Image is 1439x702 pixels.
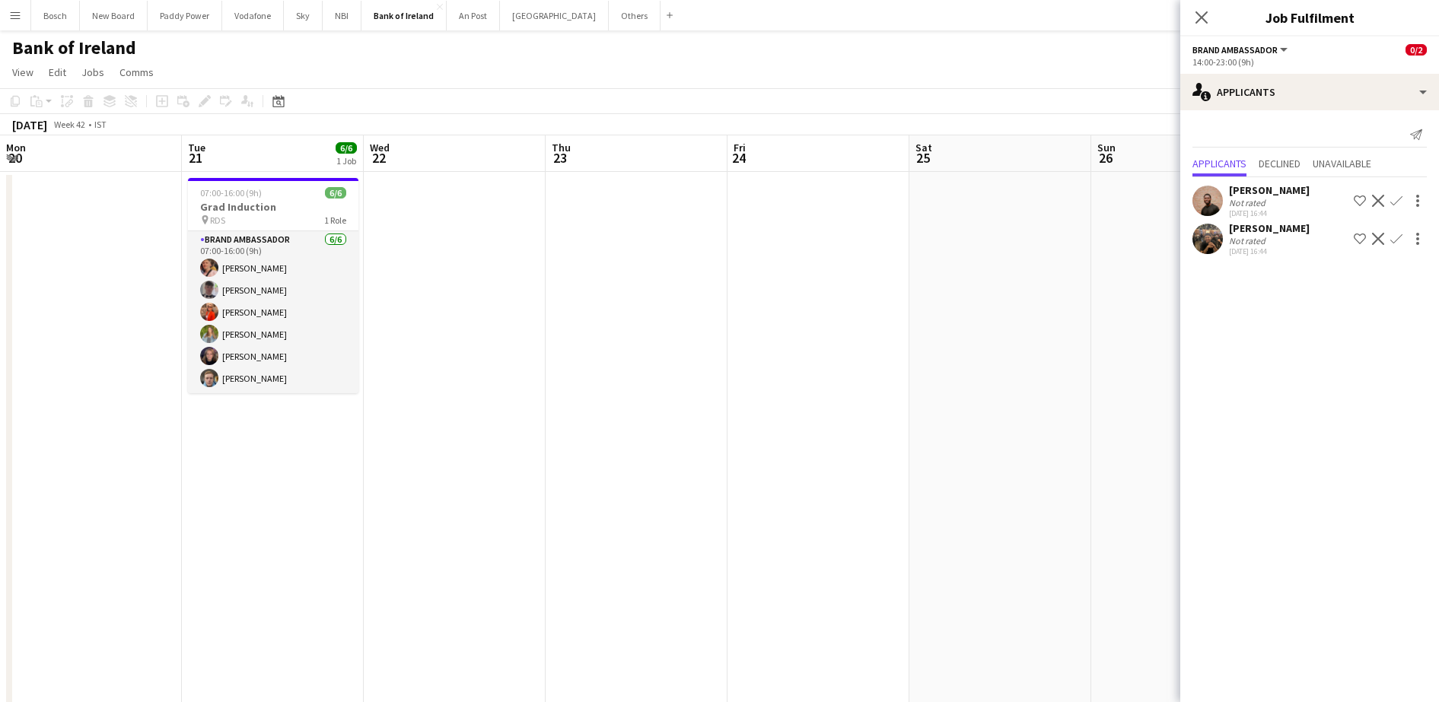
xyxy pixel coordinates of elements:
[447,1,500,30] button: An Post
[1406,44,1427,56] span: 0/2
[43,62,72,82] a: Edit
[913,149,932,167] span: 25
[1095,149,1116,167] span: 26
[113,62,160,82] a: Comms
[1259,158,1301,169] span: Declined
[81,65,104,79] span: Jobs
[1229,208,1310,218] div: [DATE] 16:44
[609,1,661,30] button: Others
[31,1,80,30] button: Bosch
[6,62,40,82] a: View
[12,37,136,59] h1: Bank of Ireland
[731,149,746,167] span: 24
[323,1,361,30] button: NBI
[188,231,358,393] app-card-role: Brand Ambassador6/607:00-16:00 (9h)[PERSON_NAME][PERSON_NAME][PERSON_NAME][PERSON_NAME][PERSON_NA...
[1229,235,1269,246] div: Not rated
[50,119,88,130] span: Week 42
[12,117,47,132] div: [DATE]
[549,149,571,167] span: 23
[1097,141,1116,154] span: Sun
[188,141,205,154] span: Tue
[284,1,323,30] button: Sky
[500,1,609,30] button: [GEOGRAPHIC_DATA]
[324,214,346,226] span: 1 Role
[75,62,110,82] a: Jobs
[12,65,33,79] span: View
[336,142,357,154] span: 6/6
[1192,56,1427,68] div: 14:00-23:00 (9h)
[186,149,205,167] span: 21
[1192,44,1278,56] span: Brand Ambassador
[361,1,447,30] button: Bank of Ireland
[1180,74,1439,110] div: Applicants
[1180,8,1439,27] h3: Job Fulfilment
[222,1,284,30] button: Vodafone
[1229,221,1310,235] div: [PERSON_NAME]
[200,187,262,199] span: 07:00-16:00 (9h)
[1313,158,1371,169] span: Unavailable
[210,214,225,226] span: RDS
[368,149,390,167] span: 22
[4,149,26,167] span: 20
[325,187,346,199] span: 6/6
[734,141,746,154] span: Fri
[1229,197,1269,208] div: Not rated
[6,141,26,154] span: Mon
[119,65,154,79] span: Comms
[1229,246,1310,256] div: [DATE] 16:44
[370,141,390,154] span: Wed
[49,65,66,79] span: Edit
[915,141,932,154] span: Sat
[336,155,356,167] div: 1 Job
[188,200,358,214] h3: Grad Induction
[1192,44,1290,56] button: Brand Ambassador
[1192,158,1246,169] span: Applicants
[188,178,358,393] app-job-card: 07:00-16:00 (9h)6/6Grad Induction RDS1 RoleBrand Ambassador6/607:00-16:00 (9h)[PERSON_NAME][PERSO...
[80,1,148,30] button: New Board
[1229,183,1310,197] div: [PERSON_NAME]
[552,141,571,154] span: Thu
[94,119,107,130] div: IST
[148,1,222,30] button: Paddy Power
